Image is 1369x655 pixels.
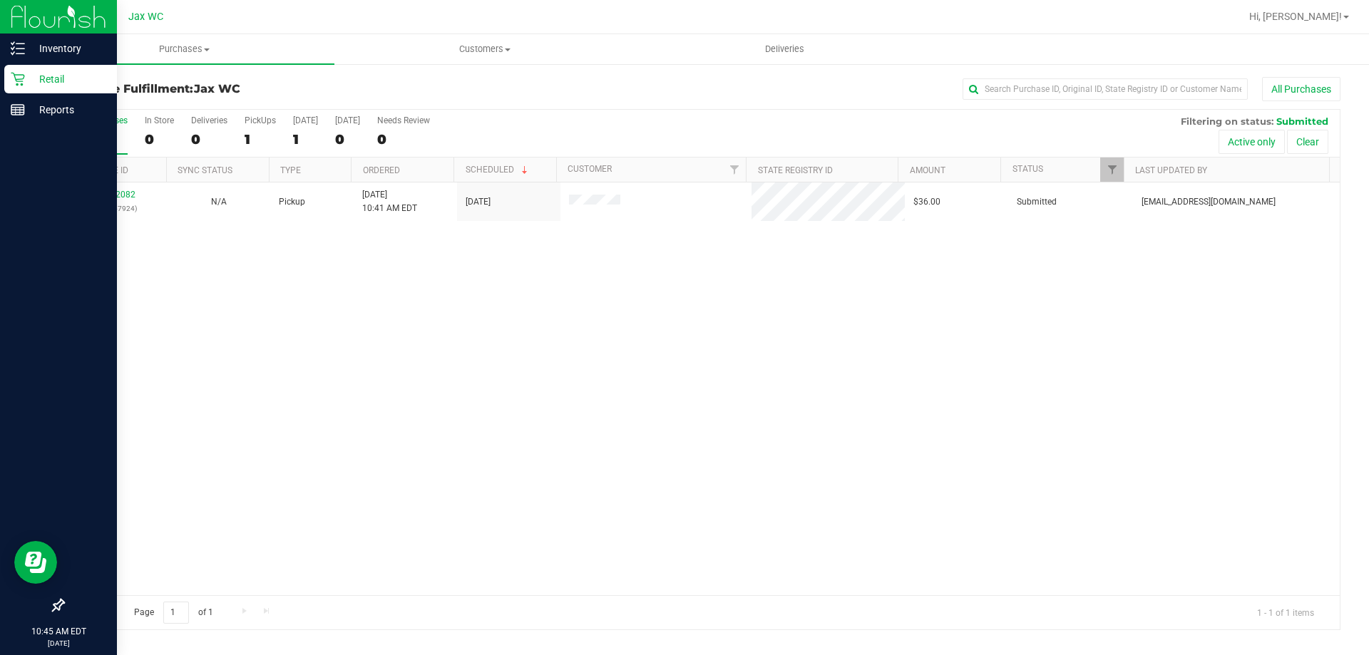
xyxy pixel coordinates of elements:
div: 0 [377,131,430,148]
span: Page of 1 [122,602,225,624]
p: Inventory [25,40,111,57]
a: Deliveries [635,34,935,64]
a: State Registry ID [758,165,833,175]
span: [DATE] 10:41 AM EDT [362,188,417,215]
span: Hi, [PERSON_NAME]! [1249,11,1342,22]
button: Active only [1219,130,1285,154]
a: Ordered [363,165,400,175]
input: Search Purchase ID, Original ID, State Registry ID or Customer Name... [963,78,1248,100]
div: Deliveries [191,115,227,125]
a: Customer [568,164,612,174]
a: Amount [910,165,945,175]
input: 1 [163,602,189,624]
span: Filtering on status: [1181,115,1273,127]
span: Deliveries [746,43,824,56]
div: [DATE] [335,115,360,125]
inline-svg: Retail [11,72,25,86]
a: Filter [722,158,746,182]
span: Submitted [1017,195,1057,209]
span: Purchases [34,43,334,56]
div: 1 [293,131,318,148]
div: 0 [191,131,227,148]
span: [EMAIL_ADDRESS][DOMAIN_NAME] [1142,195,1276,209]
p: [DATE] [6,638,111,649]
a: Status [1012,164,1043,174]
a: Filter [1100,158,1124,182]
span: Pickup [279,195,305,209]
a: Type [280,165,301,175]
div: 1 [245,131,276,148]
button: All Purchases [1262,77,1340,101]
button: Clear [1287,130,1328,154]
a: 11822082 [96,190,135,200]
iframe: Resource center [14,541,57,584]
a: Scheduled [466,165,530,175]
span: Submitted [1276,115,1328,127]
a: Last Updated By [1135,165,1207,175]
span: $36.00 [913,195,940,209]
span: 1 - 1 of 1 items [1246,602,1326,623]
div: 0 [335,131,360,148]
inline-svg: Inventory [11,41,25,56]
a: Sync Status [178,165,232,175]
a: Customers [334,34,635,64]
p: Retail [25,71,111,88]
p: Reports [25,101,111,118]
div: [DATE] [293,115,318,125]
a: Purchases [34,34,334,64]
div: Needs Review [377,115,430,125]
h3: Purchase Fulfillment: [63,83,488,96]
span: Jax WC [128,11,163,23]
p: 10:45 AM EDT [6,625,111,638]
span: Jax WC [194,82,240,96]
div: 0 [145,131,174,148]
span: [DATE] [466,195,491,209]
span: Customers [335,43,634,56]
div: PickUps [245,115,276,125]
span: Not Applicable [211,197,227,207]
button: N/A [211,195,227,209]
inline-svg: Reports [11,103,25,117]
div: In Store [145,115,174,125]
